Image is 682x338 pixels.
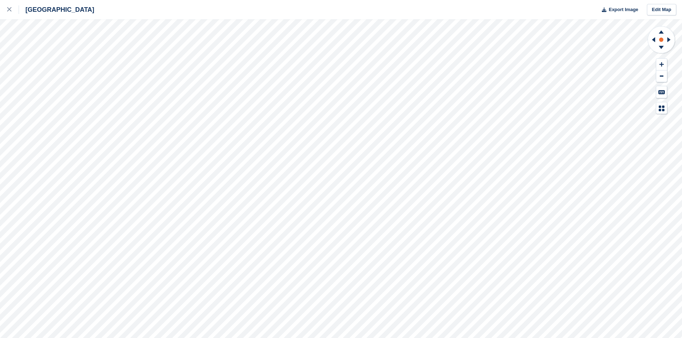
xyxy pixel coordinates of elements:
[19,5,94,14] div: [GEOGRAPHIC_DATA]
[656,70,667,82] button: Zoom Out
[656,86,667,98] button: Keyboard Shortcuts
[647,4,676,16] a: Edit Map
[656,59,667,70] button: Zoom In
[609,6,638,13] span: Export Image
[656,102,667,114] button: Map Legend
[598,4,638,16] button: Export Image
